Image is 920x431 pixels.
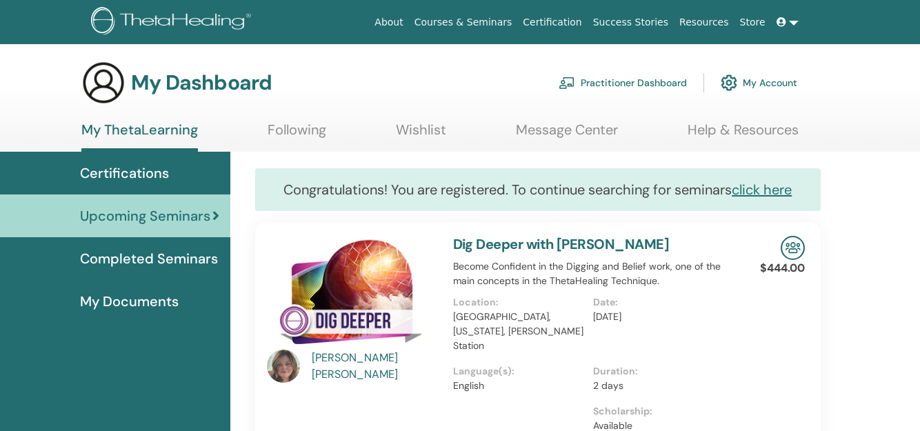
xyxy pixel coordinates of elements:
[312,350,439,383] a: [PERSON_NAME] [PERSON_NAME]
[721,71,737,94] img: cog.svg
[453,364,585,379] p: Language(s) :
[396,121,446,148] a: Wishlist
[453,259,734,288] p: Become Confident in the Digging and Belief work, one of the main concepts in the ThetaHealing Tec...
[559,68,687,98] a: Practitioner Dashboard
[734,10,771,35] a: Store
[91,7,256,38] img: logo.png
[593,404,725,419] p: Scholarship :
[732,181,792,199] a: click here
[453,379,585,393] p: English
[267,350,300,383] img: default.jpg
[688,121,799,148] a: Help & Resources
[81,61,126,105] img: generic-user-icon.jpg
[588,10,674,35] a: Success Stories
[453,310,585,353] p: [GEOGRAPHIC_DATA], [US_STATE], [PERSON_NAME] Station
[559,77,575,89] img: chalkboard-teacher.svg
[516,121,618,148] a: Message Center
[593,379,725,393] p: 2 days
[80,291,179,312] span: My Documents
[517,10,587,35] a: Certification
[80,248,218,269] span: Completed Seminars
[453,235,670,253] a: Dig Deeper with [PERSON_NAME]
[369,10,408,35] a: About
[80,206,210,226] span: Upcoming Seminars
[593,364,725,379] p: Duration :
[781,236,805,260] img: In-Person Seminar
[268,121,326,148] a: Following
[81,121,198,152] a: My ThetaLearning
[255,168,821,211] div: Congratulations! You are registered. To continue searching for seminars
[674,10,734,35] a: Resources
[593,310,725,324] p: [DATE]
[409,10,518,35] a: Courses & Seminars
[131,70,272,95] h3: My Dashboard
[80,163,169,183] span: Certifications
[721,68,797,98] a: My Account
[453,295,585,310] p: Location :
[760,260,805,277] p: $444.00
[267,236,437,354] img: Dig Deeper
[593,295,725,310] p: Date :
